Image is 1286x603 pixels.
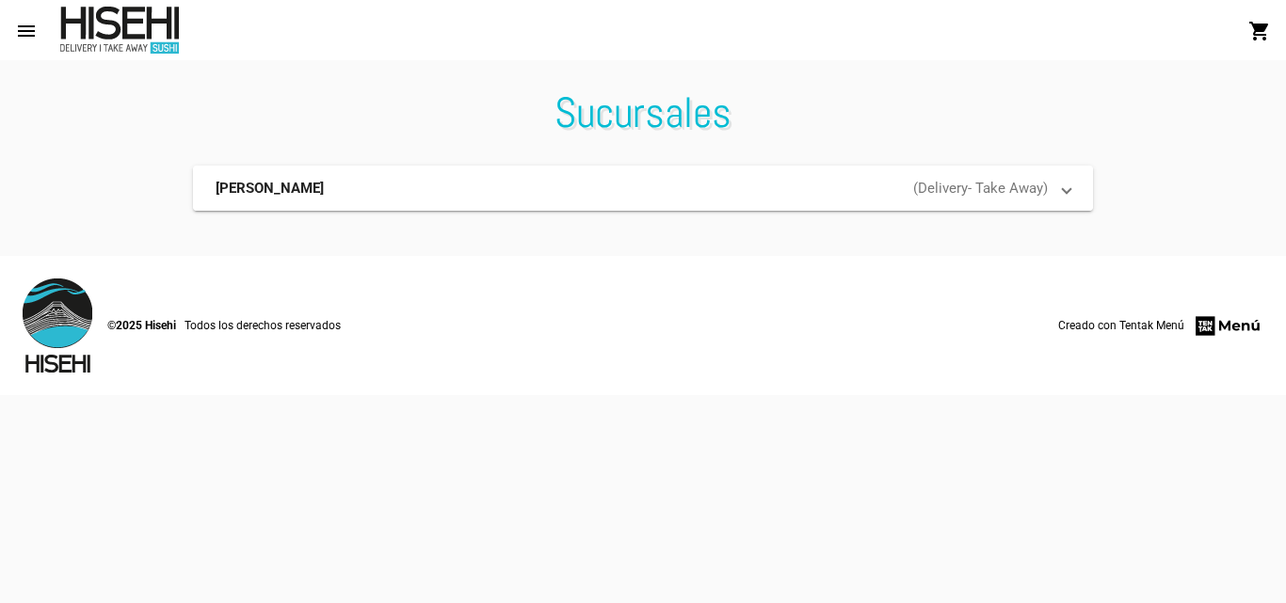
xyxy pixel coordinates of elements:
mat-icon: shopping_cart [1248,20,1271,42]
mat-expansion-panel-header: [PERSON_NAME](Delivery- Take Away) [193,166,1093,211]
span: Creado con Tentak Menú [1058,316,1184,335]
strong: [PERSON_NAME] [216,179,324,198]
mat-panel-description: ( Delivery - Take Away ) [530,179,1048,198]
a: Creado con Tentak Menú [1058,313,1263,339]
mat-icon: menu [15,20,38,42]
span: Todos los derechos reservados [185,316,341,335]
span: ©2025 Hisehi [107,316,176,335]
img: menu-firm.png [1193,313,1263,339]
